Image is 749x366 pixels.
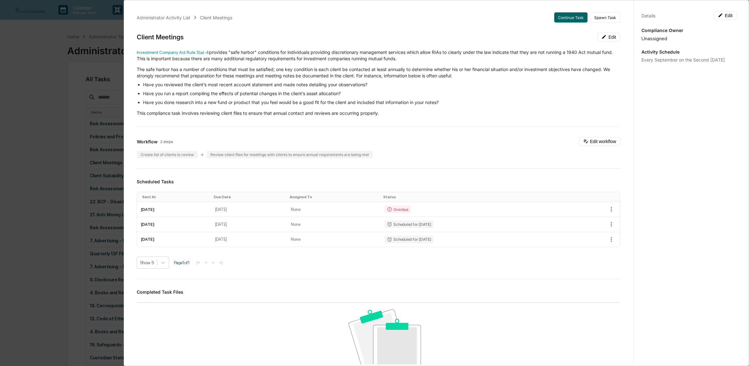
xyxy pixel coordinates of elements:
[137,139,158,144] span: Workflow
[217,260,225,265] button: >|
[137,15,190,20] div: Administrator Activity List
[137,49,620,62] p: provides "safe harbor" conditions for individuals providing discretionary management services whi...
[137,66,620,79] p: The safe harbor has a number of conditions that must be satisfied; one key condition is each clie...
[641,13,655,18] div: Details
[207,151,373,158] div: Review client files for meetings with clients to ensure annual requirements are being met
[143,82,620,88] li: Have you reviewed the client’s most recent account statement and made notes detailing your observ...
[597,33,620,42] button: Edit
[641,49,737,55] p: Activity Schedule
[383,195,562,199] div: Toggle SortBy
[287,202,381,217] td: None
[143,90,620,97] li: Have you run a report compiling the effects of potential changes in the client’s asset allocation?
[579,137,620,146] button: Edit workflow
[142,195,208,199] div: Toggle SortBy
[641,57,737,62] div: Every September on the Second [DATE]
[287,232,381,247] td: None
[137,217,211,232] td: [DATE]
[714,11,737,20] button: Edit
[554,12,588,23] button: Continue Task
[287,217,381,232] td: None
[137,110,620,116] p: This compliance task involves reviewing client files to ensure that annual contact and reviews ar...
[137,232,211,247] td: [DATE]
[384,236,433,243] div: Scheduled for [DATE]
[137,151,198,158] div: Create list of clients to review
[211,217,287,232] td: [DATE]
[203,260,209,265] button: <
[210,260,216,265] button: >
[137,289,620,295] h3: Completed Task Files
[137,50,209,55] a: Investment Company Act Rule 3(a)-4
[641,28,737,33] p: Compliance Owner
[384,220,433,228] div: Scheduled for [DATE]
[143,99,620,106] li: Have you done research into a new fund or product that you feel would be a good fit for the clien...
[211,232,287,247] td: [DATE]
[160,139,173,144] span: 2 steps
[137,202,211,217] td: [DATE]
[290,195,378,199] div: Toggle SortBy
[174,260,190,265] span: Page 1 of 1
[211,202,287,217] td: [DATE]
[641,36,737,42] div: Unassigned
[729,345,746,362] iframe: Open customer support
[384,206,411,213] div: Overdue
[214,195,285,199] div: Toggle SortBy
[194,260,202,265] button: |<
[200,15,232,20] div: Client Meetings
[137,33,184,41] div: Client Meetings
[590,12,620,23] button: Spawn Task
[137,179,620,184] h3: Scheduled Tasks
